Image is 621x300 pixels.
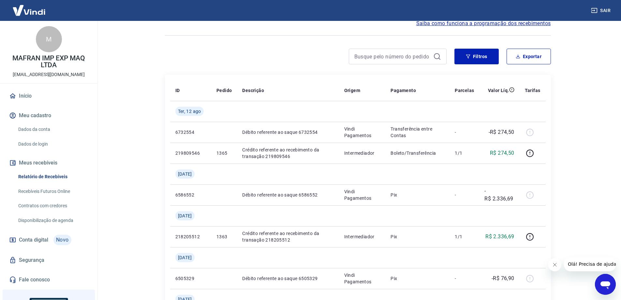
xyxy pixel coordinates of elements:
p: Valor Líq. [488,87,509,94]
p: -R$ 274,50 [489,128,514,136]
a: Início [8,89,90,103]
p: - [455,192,474,198]
span: Conta digital [19,235,48,245]
a: Conta digitalNovo [8,232,90,248]
p: Boleto/Transferência [391,150,444,156]
p: Débito referente ao saque 6732554 [242,129,333,135]
a: Disponibilização de agenda [16,214,90,227]
p: 1365 [216,150,232,156]
span: Novo [53,235,71,245]
p: R$ 2.336,69 [485,233,514,241]
button: Meus recebíveis [8,156,90,170]
a: Dados da conta [16,123,90,136]
p: Débito referente ao saque 6505329 [242,275,333,282]
iframe: Fechar mensagem [548,258,561,271]
p: 1363 [216,233,232,240]
span: Ter, 12 ago [178,108,201,115]
p: 6505329 [175,275,206,282]
p: -R$ 76,90 [492,275,514,282]
p: Débito referente ao saque 6586552 [242,192,333,198]
p: 1/1 [455,150,474,156]
p: Crédito referente ao recebimento da transação 219809546 [242,147,333,160]
span: [DATE] [178,171,192,177]
p: 6586552 [175,192,206,198]
p: Vindi Pagamentos [344,272,380,285]
button: Meu cadastro [8,108,90,123]
a: Segurança [8,253,90,267]
span: [DATE] [178,213,192,219]
p: Pix [391,192,444,198]
p: ID [175,87,180,94]
p: Pix [391,275,444,282]
p: Crédito referente ao recebimento da transação 218205512 [242,230,333,243]
p: Transferência entre Contas [391,126,444,139]
span: Olá! Precisa de ajuda? [4,5,55,10]
p: - [455,275,474,282]
p: Pagamento [391,87,416,94]
p: Intermediador [344,150,380,156]
a: Dados de login [16,137,90,151]
p: [EMAIL_ADDRESS][DOMAIN_NAME] [13,71,85,78]
p: 6732554 [175,129,206,135]
iframe: Mensagem da empresa [564,257,616,271]
p: Parcelas [455,87,474,94]
p: R$ 274,50 [490,149,514,157]
img: Vindi [8,0,50,20]
button: Filtros [454,49,499,64]
p: Vindi Pagamentos [344,126,380,139]
button: Exportar [507,49,551,64]
iframe: Botão para abrir a janela de mensagens [595,274,616,295]
span: [DATE] [178,254,192,261]
p: 219809546 [175,150,206,156]
input: Busque pelo número do pedido [354,52,431,61]
p: 1/1 [455,233,474,240]
a: Contratos com credores [16,199,90,213]
p: Origem [344,87,360,94]
p: Descrição [242,87,264,94]
div: M [36,26,62,52]
a: Fale conosco [8,273,90,287]
p: - [455,129,474,135]
p: Pedido [216,87,232,94]
p: 218205512 [175,233,206,240]
p: Intermediador [344,233,380,240]
button: Sair [590,5,613,17]
p: Vindi Pagamentos [344,188,380,201]
p: Tarifas [525,87,540,94]
p: Pix [391,233,444,240]
p: -R$ 2.336,69 [484,187,514,203]
a: Relatório de Recebíveis [16,170,90,183]
a: Saiba como funciona a programação dos recebimentos [416,20,551,27]
p: MAFRAN IMP EXP MAQ LTDA [5,55,92,69]
a: Recebíveis Futuros Online [16,185,90,198]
